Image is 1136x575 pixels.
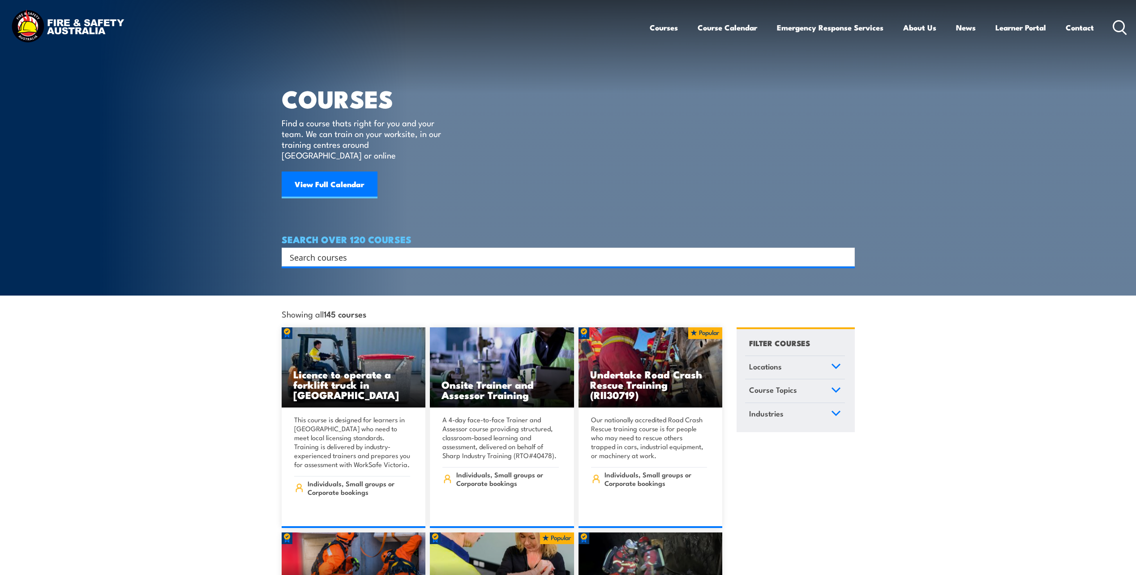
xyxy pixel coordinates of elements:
[308,479,410,496] span: Individuals, Small groups or Corporate bookings
[745,403,845,426] a: Industries
[430,327,574,408] a: Onsite Trainer and Assessor Training
[777,16,883,39] a: Emergency Response Services
[324,308,366,320] strong: 145 courses
[995,16,1046,39] a: Learner Portal
[282,172,377,198] a: View Full Calendar
[282,327,426,408] img: Licence to operate a forklift truck Training
[282,88,454,109] h1: COURSES
[839,251,852,263] button: Search magnifier button
[282,309,366,318] span: Showing all
[650,16,678,39] a: Courses
[745,356,845,379] a: Locations
[1066,16,1094,39] a: Contact
[749,384,797,396] span: Course Topics
[749,337,810,349] h4: FILTER COURSES
[456,470,559,487] span: Individuals, Small groups or Corporate bookings
[604,470,707,487] span: Individuals, Small groups or Corporate bookings
[590,369,711,400] h3: Undertake Road Crash Rescue Training (RII30719)
[579,327,723,408] img: Road Crash Rescue Training
[290,250,835,264] input: Search input
[294,415,411,469] p: This course is designed for learners in [GEOGRAPHIC_DATA] who need to meet local licensing standa...
[282,327,426,408] a: Licence to operate a forklift truck in [GEOGRAPHIC_DATA]
[956,16,976,39] a: News
[292,251,837,263] form: Search form
[591,415,707,460] p: Our nationally accredited Road Crash Rescue training course is for people who may need to rescue ...
[698,16,757,39] a: Course Calendar
[293,369,414,400] h3: Licence to operate a forklift truck in [GEOGRAPHIC_DATA]
[579,327,723,408] a: Undertake Road Crash Rescue Training (RII30719)
[749,360,782,373] span: Locations
[430,327,574,408] img: Safety For Leaders
[749,408,784,420] span: Industries
[282,234,855,244] h4: SEARCH OVER 120 COURSES
[442,379,562,400] h3: Onsite Trainer and Assessor Training
[282,117,445,160] p: Find a course thats right for you and your team. We can train on your worksite, in our training c...
[442,415,559,460] p: A 4-day face-to-face Trainer and Assessor course providing structured, classroom-based learning a...
[745,379,845,403] a: Course Topics
[903,16,936,39] a: About Us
